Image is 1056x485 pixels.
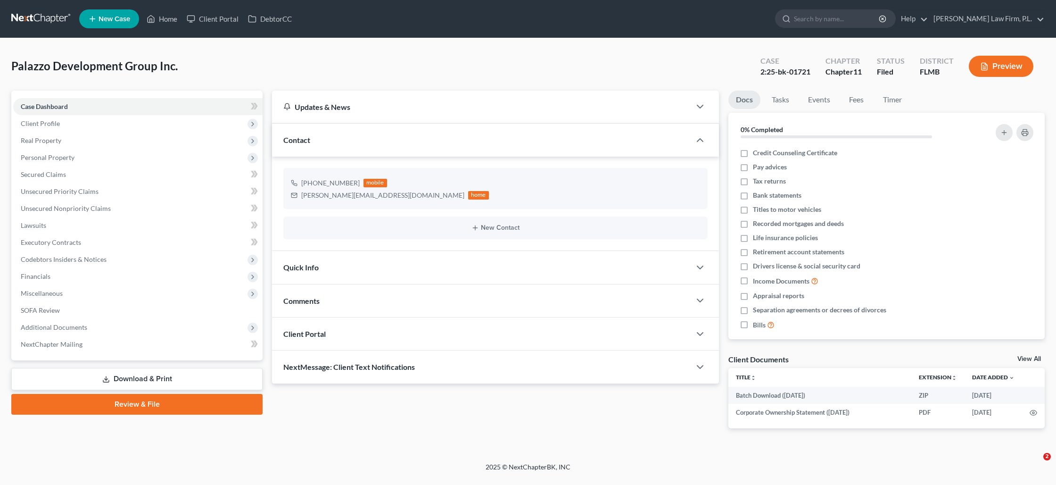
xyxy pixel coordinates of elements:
span: Client Profile [21,119,60,127]
span: Bills [753,320,766,330]
div: Chapter [825,56,862,67]
iframe: Intercom live chat [1024,453,1047,476]
span: Miscellaneous [21,289,63,297]
span: Codebtors Insiders & Notices [21,255,107,263]
div: Case [760,56,810,67]
span: Income Documents [753,276,809,286]
div: Updates & News [283,102,679,112]
td: Corporate Ownership Statement ([DATE]) [728,404,911,421]
a: Client Portal [182,10,243,27]
input: Search by name... [794,10,880,27]
a: SOFA Review [13,302,263,319]
div: 2:25-bk-01721 [760,67,810,77]
button: New Contact [291,224,700,232]
span: Appraisal reports [753,291,804,301]
a: Tasks [764,91,797,109]
div: 2025 © NextChapterBK, INC [259,462,797,479]
div: [PHONE_NUMBER] [301,178,360,188]
span: Unsecured Nonpriority Claims [21,204,111,212]
i: unfold_more [951,375,957,381]
div: FLMB [920,67,954,77]
a: [PERSON_NAME] Law Firm, P.L. [929,10,1044,27]
a: Home [142,10,182,27]
span: Financials [21,272,50,280]
span: Bank statements [753,191,801,200]
td: [DATE] [965,387,1022,404]
span: NextMessage: Client Text Notifications [283,362,415,371]
a: Download & Print [11,368,263,390]
span: Contact [283,135,310,144]
a: Extensionunfold_more [919,374,957,381]
span: Retirement account statements [753,247,844,257]
span: Real Property [21,136,61,144]
span: SOFA Review [21,306,60,314]
div: home [468,191,489,200]
span: Separation agreements or decrees of divorces [753,305,886,315]
td: PDF [911,404,965,421]
span: Secured Claims [21,170,66,178]
a: View All [1017,356,1041,362]
a: Help [896,10,928,27]
td: [DATE] [965,404,1022,421]
span: 2 [1043,453,1051,460]
button: Preview [969,56,1033,77]
span: Comments [283,296,320,305]
div: Client Documents [728,354,789,364]
div: Filed [877,67,905,77]
span: Case Dashboard [21,102,68,110]
span: 11 [853,67,862,76]
span: Pay advices [753,162,787,172]
td: ZIP [911,387,965,404]
a: Review & File [11,394,263,415]
a: Unsecured Nonpriority Claims [13,200,263,217]
a: Fees [841,91,872,109]
span: New Case [99,16,130,23]
span: Life insurance policies [753,233,818,242]
a: Lawsuits [13,217,263,234]
i: unfold_more [751,375,756,381]
a: Titleunfold_more [736,374,756,381]
a: Docs [728,91,760,109]
span: Personal Property [21,153,74,161]
span: Drivers license & social security card [753,261,860,271]
a: Case Dashboard [13,98,263,115]
div: Chapter [825,67,862,77]
a: NextChapter Mailing [13,336,263,353]
span: Client Portal [283,329,326,338]
strong: 0% Completed [741,125,783,134]
a: Events [800,91,838,109]
span: Credit Counseling Certificate [753,148,837,158]
i: expand_more [1009,375,1015,381]
span: Palazzo Development Group Inc. [11,59,178,73]
div: District [920,56,954,67]
a: Timer [875,91,909,109]
div: mobile [363,179,387,187]
a: Secured Claims [13,166,263,183]
a: Executory Contracts [13,234,263,251]
span: Lawsuits [21,221,46,229]
span: Titles to motor vehicles [753,205,821,214]
span: Additional Documents [21,323,87,331]
div: Status [877,56,905,67]
td: Batch Download ([DATE]) [728,387,911,404]
span: NextChapter Mailing [21,340,82,348]
span: Tax returns [753,176,786,186]
a: DebtorCC [243,10,297,27]
span: Quick Info [283,263,319,272]
span: Executory Contracts [21,238,81,246]
span: Recorded mortgages and deeds [753,219,844,228]
a: Date Added expand_more [972,374,1015,381]
div: [PERSON_NAME][EMAIL_ADDRESS][DOMAIN_NAME] [301,191,464,200]
span: Unsecured Priority Claims [21,187,99,195]
a: Unsecured Priority Claims [13,183,263,200]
